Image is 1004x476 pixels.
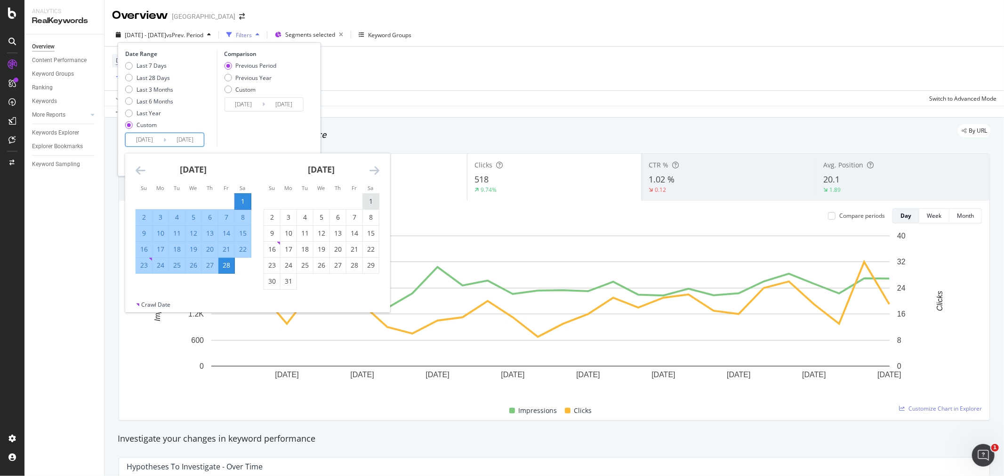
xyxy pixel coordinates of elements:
div: 10 [153,229,169,238]
div: 7 [218,213,234,222]
div: 1.89 [829,186,841,194]
td: Choose Wednesday, March 19, 2025 as your check-out date. It’s available. [313,241,329,257]
td: Choose Monday, March 31, 2025 as your check-out date. It’s available. [280,273,297,289]
div: 20 [330,245,346,254]
button: Segments selected [271,27,347,42]
div: [GEOGRAPHIC_DATA] [172,12,235,21]
small: Mo [284,184,292,191]
text: Clicks [936,291,944,311]
td: Choose Sunday, March 30, 2025 as your check-out date. It’s available. [264,273,280,289]
text: Impressions [153,281,161,321]
div: Month [957,212,974,220]
td: Selected. Thursday, February 13, 2025 [201,225,218,241]
td: Selected. Sunday, February 16, 2025 [136,241,152,257]
small: Th [207,184,213,191]
div: Move forward to switch to the next month. [369,165,379,176]
div: Previous Year [224,74,276,82]
div: 19 [185,245,201,254]
div: 28 [346,261,362,270]
td: Choose Friday, March 21, 2025 as your check-out date. It’s available. [346,241,362,257]
text: 40 [897,232,906,240]
td: Choose Sunday, March 16, 2025 as your check-out date. It’s available. [264,241,280,257]
td: Selected. Wednesday, February 12, 2025 [185,225,201,241]
td: Choose Saturday, March 15, 2025 as your check-out date. It’s available. [362,225,379,241]
button: Switch to Advanced Mode [925,91,996,106]
div: 10 [281,229,297,238]
div: Keyword Sampling [32,159,80,169]
div: 18 [169,245,185,254]
div: 19 [313,245,329,254]
div: Last 3 Months [125,86,173,94]
span: 20.1 [823,174,840,185]
strong: [DATE] [308,164,335,175]
div: Calendar [125,153,390,301]
div: Last 6 Months [137,97,173,105]
div: Custom [125,121,173,129]
td: Choose Sunday, March 23, 2025 as your check-out date. It’s available. [264,257,280,273]
text: [DATE] [576,371,600,379]
td: Choose Saturday, March 22, 2025 as your check-out date. It’s available. [362,241,379,257]
div: 14 [346,229,362,238]
td: Choose Thursday, March 6, 2025 as your check-out date. It’s available. [329,209,346,225]
span: Device [116,56,134,64]
div: Explorer Bookmarks [32,142,83,151]
div: Last 3 Months [137,86,173,94]
span: [DATE] - [DATE] [125,31,166,39]
td: Choose Friday, March 7, 2025 as your check-out date. It’s available. [346,209,362,225]
td: Selected. Monday, February 17, 2025 [152,241,169,257]
a: More Reports [32,110,88,120]
td: Selected. Tuesday, February 4, 2025 [169,209,185,225]
td: Choose Thursday, March 13, 2025 as your check-out date. It’s available. [329,225,346,241]
div: 12 [185,229,201,238]
a: Customize Chart in Explorer [899,405,982,413]
td: Choose Friday, March 28, 2025 as your check-out date. It’s available. [346,257,362,273]
div: Keywords [32,96,57,106]
div: 4 [297,213,313,222]
div: 2 [136,213,152,222]
a: Overview [32,42,97,52]
td: Choose Saturday, March 29, 2025 as your check-out date. It’s available. [362,257,379,273]
a: Keywords [32,96,97,106]
small: Tu [174,184,180,191]
div: 9 [136,229,152,238]
td: Selected. Thursday, February 20, 2025 [201,241,218,257]
div: Ranking [32,83,53,93]
div: 8 [235,213,251,222]
div: 25 [169,261,185,270]
div: 13 [330,229,346,238]
td: Selected. Friday, February 7, 2025 [218,209,234,225]
div: 23 [136,261,152,270]
div: 3 [281,213,297,222]
div: 22 [235,245,251,254]
td: Selected. Saturday, February 22, 2025 [234,241,251,257]
button: Month [949,208,982,223]
td: Selected. Monday, February 3, 2025 [152,209,169,225]
td: Choose Sunday, March 2, 2025 as your check-out date. It’s available. [264,209,280,225]
div: legacy label [958,124,991,137]
span: Segments selected [285,31,335,39]
text: 600 [191,336,204,344]
div: 15 [235,229,251,238]
small: Mo [156,184,164,191]
td: Selected. Thursday, February 6, 2025 [201,209,218,225]
small: Su [141,184,147,191]
div: Filters [236,31,252,39]
div: Move backward to switch to the previous month. [136,165,145,176]
button: Filters [223,27,263,42]
text: [DATE] [275,371,298,379]
div: Switch to Advanced Mode [929,95,996,103]
div: 1 [235,197,251,206]
td: Choose Friday, March 14, 2025 as your check-out date. It’s available. [346,225,362,241]
div: Date Range [125,50,215,58]
div: 9.74% [481,186,497,194]
input: End Date [166,133,204,146]
text: [DATE] [877,371,901,379]
td: Choose Thursday, March 27, 2025 as your check-out date. It’s available. [329,257,346,273]
div: Overview [112,8,168,24]
td: Choose Tuesday, March 25, 2025 as your check-out date. It’s available. [297,257,313,273]
button: Week [919,208,949,223]
div: 0.12 [655,186,667,194]
div: 22 [363,245,379,254]
div: 30 [264,277,280,286]
small: Tu [302,184,308,191]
